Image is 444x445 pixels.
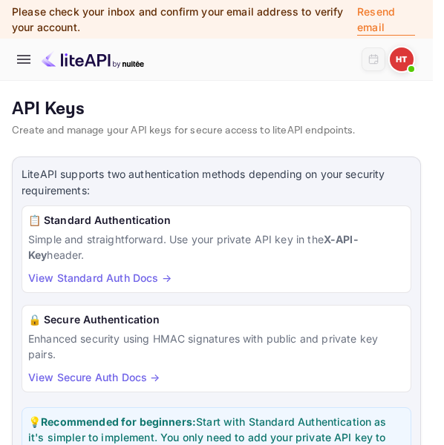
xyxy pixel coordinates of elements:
[22,166,411,200] p: LiteAPI supports two authentication methods depending on your security requirements:
[390,47,414,71] img: Heianui TAPARE
[28,212,405,228] h6: 📋 Standard Authentication
[28,311,405,328] h6: 🔒 Secure Authentication
[12,5,344,33] span: Please check your inbox and confirm your email address to verify your account.
[28,271,172,284] a: View Standard Auth Docs →
[28,331,405,362] p: Enhanced security using HMAC signatures with public and private key pairs.
[357,4,415,36] p: Resend email
[41,415,196,428] strong: Recommended for beginners:
[28,371,160,383] a: View Secure Auth Docs →
[28,233,359,261] strong: X-API-Key
[42,50,144,68] img: LiteAPI Logo
[12,123,421,139] p: Create and manage your API keys for secure access to liteAPI endpoints.
[12,99,421,120] p: API Keys
[28,231,405,263] p: Simple and straightforward. Use your private API key in the header.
